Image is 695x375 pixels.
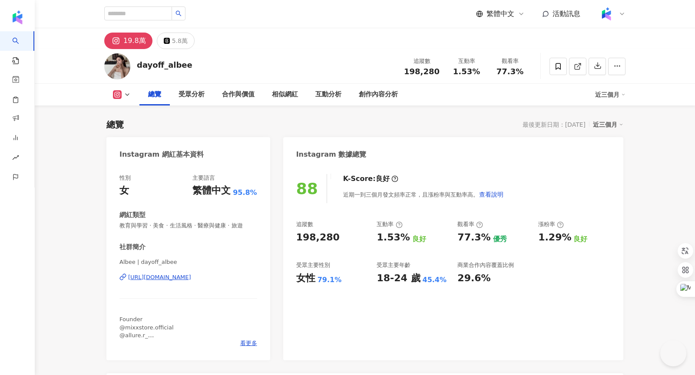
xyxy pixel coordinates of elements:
[453,67,480,76] span: 1.53%
[377,261,410,269] div: 受眾主要年齡
[479,191,503,198] span: 查看說明
[412,234,426,244] div: 良好
[119,174,131,182] div: 性別
[157,33,195,49] button: 5.8萬
[377,231,410,244] div: 1.53%
[148,89,161,100] div: 總覽
[573,234,587,244] div: 良好
[272,89,298,100] div: 相似網紅
[450,57,483,66] div: 互動率
[479,186,504,203] button: 查看說明
[315,89,341,100] div: 互動分析
[660,340,686,366] iframe: Help Scout Beacon - Open
[496,67,523,76] span: 77.3%
[457,231,490,244] div: 77.3%
[318,275,342,285] div: 79.1%
[377,220,402,228] div: 互動率
[296,261,330,269] div: 受眾主要性別
[119,316,218,362] span: Founder @mixxstore.official @allure.r_ @mine_mission 商業合作請聯繫✉️[EMAIL_ADDRESS][DOMAIN_NAME]
[457,220,483,228] div: 觀看率
[359,89,398,100] div: 創作內容分析
[128,273,191,281] div: [URL][DOMAIN_NAME]
[233,188,257,197] span: 95.8%
[296,272,315,285] div: 女性
[137,59,192,70] div: dayoff_albee
[538,231,571,244] div: 1.29%
[376,174,390,184] div: 良好
[595,88,625,102] div: 近三個月
[179,89,205,100] div: 受眾分析
[343,174,398,184] div: K-Score :
[12,31,30,65] a: search
[457,272,490,285] div: 29.6%
[598,6,615,22] img: Kolr%20app%20icon%20%281%29.png
[10,10,24,24] img: logo icon
[123,35,146,47] div: 19.8萬
[538,220,564,228] div: 漲粉率
[240,339,257,347] span: 看更多
[423,275,447,285] div: 45.4%
[404,67,440,76] span: 198,280
[119,184,129,197] div: 女
[457,261,514,269] div: 商業合作內容覆蓋比例
[119,150,204,159] div: Instagram 網紅基本資料
[12,149,19,168] span: rise
[486,9,514,19] span: 繁體中文
[343,186,504,203] div: 近期一到三個月發文頻率正常，且漲粉率與互動率高。
[119,211,146,220] div: 網紅類型
[119,258,257,266] span: Albee | dayoff_albee
[119,243,146,252] div: 社群簡介
[296,150,367,159] div: Instagram 數據總覽
[493,234,507,244] div: 優秀
[104,53,130,79] img: KOL Avatar
[222,89,255,100] div: 合作與價值
[523,121,586,128] div: 最後更新日期：[DATE]
[192,174,215,182] div: 主要語言
[296,220,313,228] div: 追蹤數
[553,10,580,18] span: 活動訊息
[119,222,257,230] span: 教育與學習 · 美食 · 生活風格 · 醫療與健康 · 旅遊
[104,33,152,49] button: 19.8萬
[296,231,340,244] div: 198,280
[192,184,231,197] div: 繁體中文
[493,57,526,66] div: 觀看率
[119,273,257,281] a: [URL][DOMAIN_NAME]
[172,35,188,47] div: 5.8萬
[593,119,623,130] div: 近三個月
[377,272,420,285] div: 18-24 歲
[106,118,124,131] div: 總覽
[404,57,440,66] div: 追蹤數
[296,180,318,197] div: 88
[175,10,182,16] span: search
